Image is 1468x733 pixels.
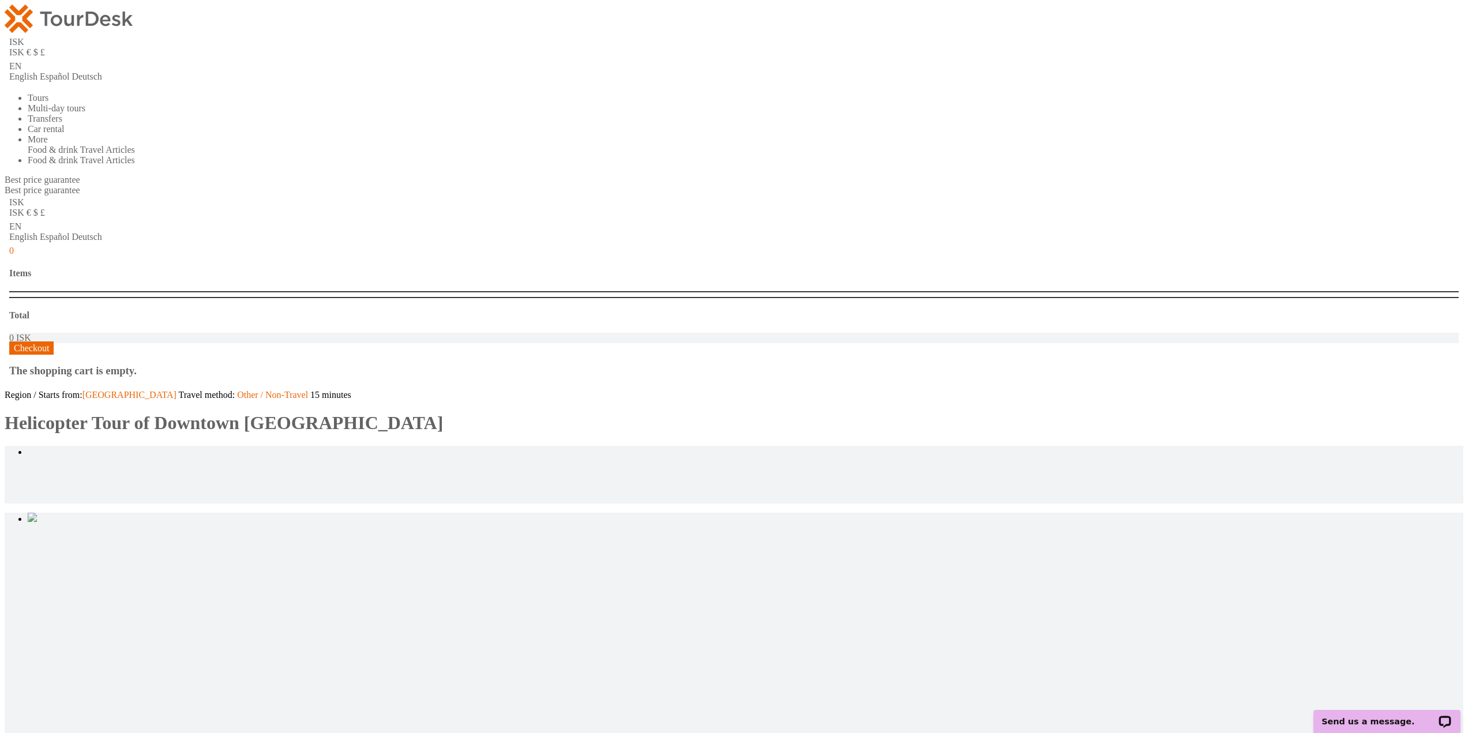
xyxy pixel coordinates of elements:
[310,390,351,400] span: 15 minutes
[9,246,14,255] span: 0
[5,175,80,185] span: Best price guarantee
[72,72,102,81] a: Deutsch
[72,232,102,242] a: Deutsch
[40,72,70,81] a: Español
[40,47,45,57] a: £
[33,47,38,57] a: $
[82,390,177,400] a: [GEOGRAPHIC_DATA]
[28,145,78,155] a: Food & drink
[28,93,48,103] a: Tours
[9,208,24,217] a: ISK
[33,208,38,217] a: $
[9,310,1459,321] h4: Total
[27,47,31,57] a: €
[28,124,65,134] a: Car rental
[5,412,1463,434] h1: Helicopter Tour of Downtown [GEOGRAPHIC_DATA]
[5,59,1463,84] div: EN
[40,208,45,217] a: £
[9,364,1459,377] h3: The shopping cart is empty.
[9,268,1459,279] h4: Items
[9,47,24,57] a: ISK
[235,390,308,400] a: Other / Non-Travel
[9,37,24,47] span: ISK
[1306,697,1468,733] iframe: LiveChat chat widget
[80,155,135,165] a: Travel Articles
[28,134,48,144] a: More
[28,114,62,123] a: Transfers
[9,72,37,81] a: English
[28,513,37,522] img: USA_main_slider.jpg
[5,185,80,195] span: Best price guarantee
[80,145,135,155] a: Travel Articles
[40,232,70,242] a: Español
[9,333,1459,343] div: 0 ISK
[28,103,85,113] a: Multi-day tours
[27,208,31,217] a: €
[9,197,24,207] span: ISK
[5,5,133,33] img: 120-15d4194f-c635-41b9-a512-a3cb382bfb57_logo_small.png
[9,341,54,355] a: Checkout
[9,232,37,242] a: English
[5,390,179,400] span: Region / Starts from:
[5,220,1463,244] div: EN
[179,390,311,400] span: Travel method:
[28,155,78,165] a: Food & drink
